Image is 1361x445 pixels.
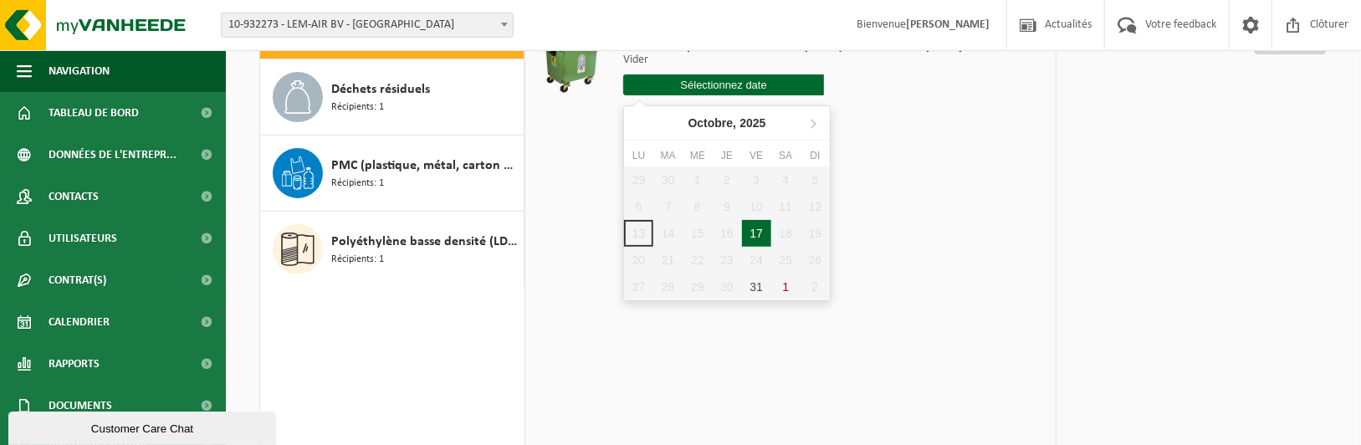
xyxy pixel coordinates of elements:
p: Vider [623,54,1026,66]
strong: [PERSON_NAME] [906,18,990,31]
span: Déchets résiduels [331,79,430,100]
i: 2025 [739,117,765,129]
span: Navigation [49,50,110,92]
span: 10-932273 - LEM-AIR BV - ANDERLECHT [222,13,513,37]
span: Récipients: 1 [331,176,384,192]
span: Contacts [49,176,99,217]
input: Sélectionnez date [623,74,825,95]
iframe: chat widget [8,408,279,445]
div: Me [683,147,712,164]
span: PMC (plastique, métal, carton boisson) (industriel) [331,156,519,176]
span: Récipients: 1 [331,252,384,268]
div: Octobre, [682,110,773,136]
span: Rapports [49,343,100,385]
span: Données de l'entrepr... [49,134,177,176]
button: PMC (plastique, métal, carton boisson) (industriel) Récipients: 1 [260,136,524,212]
button: Polyéthylène basse densité (LDPE), en vrac, naturel/coloré (80/20) Récipients: 1 [260,212,524,287]
div: 17 [742,220,771,247]
button: Déchets résiduels Récipients: 1 [260,59,524,136]
div: Ve [742,147,771,164]
span: Polyéthylène basse densité (LDPE), en vrac, naturel/coloré (80/20) [331,232,519,252]
div: 31 [742,274,771,300]
span: Utilisateurs [49,217,117,259]
span: Calendrier [49,301,110,343]
div: Je [712,147,741,164]
span: Récipients: 1 [331,100,384,115]
span: Documents [49,385,112,427]
span: Tableau de bord [49,92,139,134]
span: 10-932273 - LEM-AIR BV - ANDERLECHT [221,13,514,38]
div: Di [801,147,830,164]
div: Sa [771,147,801,164]
div: Lu [624,147,653,164]
span: Contrat(s) [49,259,106,301]
div: Ma [653,147,683,164]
